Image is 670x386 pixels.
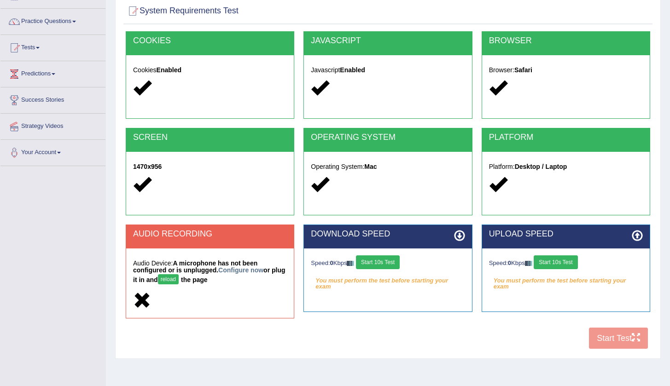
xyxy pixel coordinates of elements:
h5: Platform: [489,163,643,170]
em: You must perform the test before starting your exam [311,274,465,288]
a: Predictions [0,61,105,84]
h5: Audio Device: [133,260,287,287]
button: Start 10s Test [534,255,577,269]
a: Strategy Videos [0,114,105,137]
h2: AUDIO RECORDING [133,230,287,239]
strong: Enabled [157,66,181,74]
strong: Mac [364,163,377,170]
div: Speed: Kbps [489,255,643,271]
h2: JAVASCRIPT [311,36,465,46]
strong: A microphone has not been configured or is unplugged. or plug it in and the page [133,259,285,283]
a: Success Stories [0,87,105,110]
h2: OPERATING SYSTEM [311,133,465,142]
a: Tests [0,35,105,58]
img: ajax-loader-fb-connection.gif [525,261,532,266]
h2: PLATFORM [489,133,643,142]
button: reload [158,274,179,284]
a: Your Account [0,140,105,163]
a: Practice Questions [0,9,105,32]
strong: Desktop / Laptop [515,163,567,170]
strong: Enabled [340,66,365,74]
h2: SCREEN [133,133,287,142]
button: Start 10s Test [356,255,400,269]
h2: UPLOAD SPEED [489,230,643,239]
div: Speed: Kbps [311,255,465,271]
a: Configure now [218,266,263,274]
strong: 1470x956 [133,163,162,170]
strong: 0 [508,259,511,266]
h5: Operating System: [311,163,465,170]
h2: COOKIES [133,36,287,46]
h5: Cookies [133,67,287,74]
img: ajax-loader-fb-connection.gif [347,261,354,266]
strong: Safari [514,66,532,74]
em: You must perform the test before starting your exam [489,274,643,288]
h5: Browser: [489,67,643,74]
h5: Javascript [311,67,465,74]
h2: BROWSER [489,36,643,46]
strong: 0 [330,259,333,266]
h2: System Requirements Test [126,4,239,18]
h2: DOWNLOAD SPEED [311,230,465,239]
